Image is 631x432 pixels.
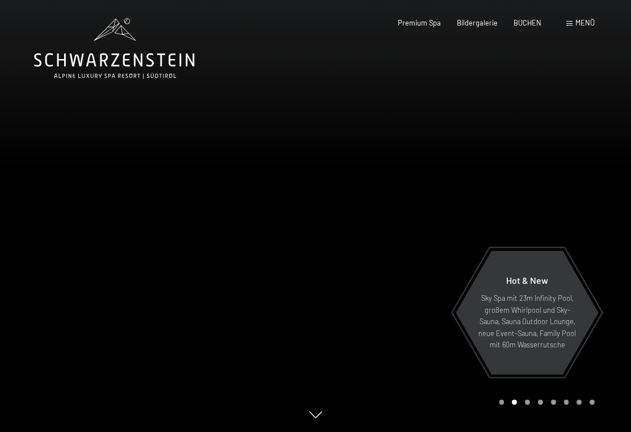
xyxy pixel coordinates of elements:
[577,400,582,405] div: Carousel Page 7
[514,18,541,27] a: BUCHEN
[575,18,595,27] span: Menü
[590,400,595,405] div: Carousel Page 8
[495,400,595,405] div: Carousel Pagination
[564,400,569,405] div: Carousel Page 6
[457,18,498,27] a: Bildergalerie
[525,400,530,405] div: Carousel Page 3
[551,400,556,405] div: Carousel Page 5
[499,400,504,405] div: Carousel Page 1
[455,250,599,375] a: Hot & New Sky Spa mit 23m Infinity Pool, großem Whirlpool und Sky-Sauna, Sauna Outdoor Lounge, ne...
[506,275,548,286] span: Hot & New
[478,292,577,350] p: Sky Spa mit 23m Infinity Pool, großem Whirlpool und Sky-Sauna, Sauna Outdoor Lounge, neue Event-S...
[538,400,543,405] div: Carousel Page 4
[398,18,441,27] a: Premium Spa
[512,400,517,405] div: Carousel Page 2 (Current Slide)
